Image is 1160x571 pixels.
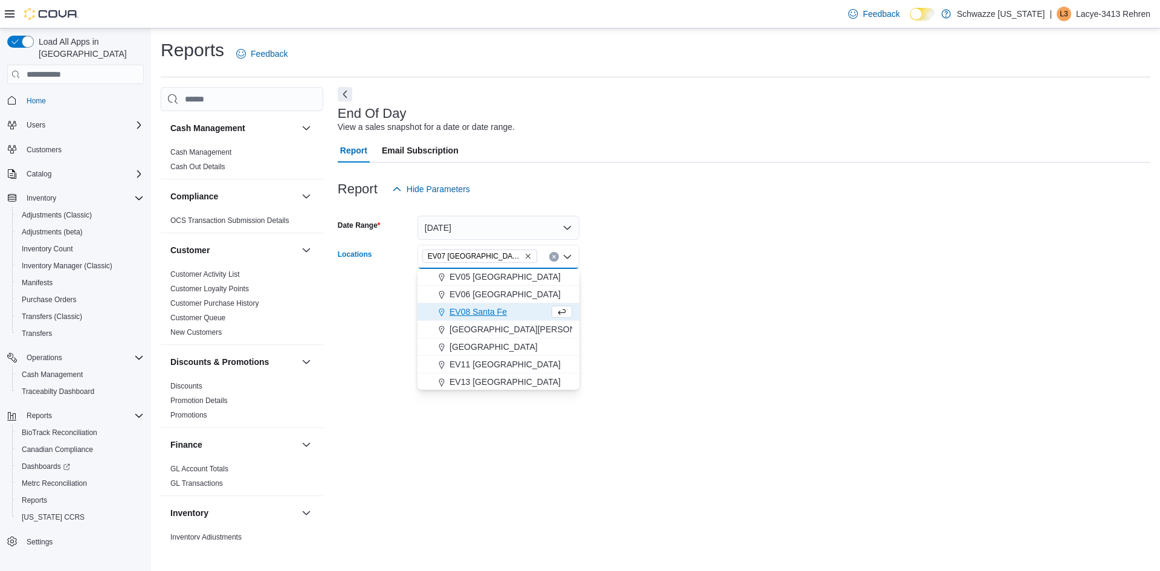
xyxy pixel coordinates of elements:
[17,459,75,474] a: Dashboards
[338,121,515,134] div: View a sales snapshot for a date or date range.
[27,169,51,179] span: Catalog
[17,208,144,222] span: Adjustments (Classic)
[17,225,144,239] span: Adjustments (beta)
[12,475,149,492] button: Metrc Reconciliation
[27,193,56,203] span: Inventory
[449,306,507,318] span: EV08 Santa Fe
[22,244,73,254] span: Inventory Count
[17,208,97,222] a: Adjustments (Classic)
[17,510,144,524] span: Washington CCRS
[299,355,314,369] button: Discounts & Promotions
[17,493,144,508] span: Reports
[161,213,323,233] div: Compliance
[170,396,228,405] a: Promotion Details
[12,509,149,526] button: [US_STATE] CCRS
[417,356,579,373] button: EV11 [GEOGRAPHIC_DATA]
[170,507,297,519] button: Inventory
[22,94,51,108] a: Home
[170,298,259,308] span: Customer Purchase History
[170,382,202,390] a: Discounts
[170,356,269,368] h3: Discounts & Promotions
[170,284,249,294] span: Customer Loyalty Points
[449,288,561,300] span: EV06 [GEOGRAPHIC_DATA]
[170,464,228,474] span: GL Account Totals
[417,216,579,240] button: [DATE]
[1049,7,1052,21] p: |
[17,276,144,290] span: Manifests
[338,182,378,196] h3: Report
[387,177,475,201] button: Hide Parameters
[22,445,93,454] span: Canadian Compliance
[2,190,149,207] button: Inventory
[22,118,144,132] span: Users
[170,122,245,134] h3: Cash Management
[170,216,289,225] a: OCS Transaction Submission Details
[417,373,579,391] button: EV13 [GEOGRAPHIC_DATA]
[449,376,561,388] span: EV13 [GEOGRAPHIC_DATA]
[170,314,225,322] a: Customer Queue
[12,274,149,291] button: Manifests
[22,370,83,379] span: Cash Management
[417,303,579,321] button: EV08 Santa Fe
[17,309,144,324] span: Transfers (Classic)
[12,257,149,274] button: Inventory Manager (Classic)
[428,250,522,262] span: EV07 [GEOGRAPHIC_DATA]
[170,381,202,391] span: Discounts
[299,437,314,452] button: Finance
[1060,7,1068,21] span: L3
[17,225,88,239] a: Adjustments (beta)
[17,326,144,341] span: Transfers
[22,191,144,205] span: Inventory
[17,259,144,273] span: Inventory Manager (Classic)
[22,479,87,488] span: Metrc Reconciliation
[24,8,79,20] img: Cova
[27,96,46,106] span: Home
[449,358,561,370] span: EV11 [GEOGRAPHIC_DATA]
[22,142,144,157] span: Customers
[449,271,561,283] span: EV05 [GEOGRAPHIC_DATA]
[17,510,89,524] a: [US_STATE] CCRS
[17,442,144,457] span: Canadian Compliance
[2,349,149,366] button: Operations
[2,166,149,182] button: Catalog
[170,533,242,541] a: Inventory Adjustments
[2,141,149,158] button: Customers
[22,428,97,437] span: BioTrack Reconciliation
[22,278,53,288] span: Manifests
[863,8,900,20] span: Feedback
[170,313,225,323] span: Customer Queue
[338,106,407,121] h3: End Of Day
[22,143,66,157] a: Customers
[957,7,1045,21] p: Schwazze [US_STATE]
[170,479,223,488] a: GL Transactions
[449,323,607,335] span: [GEOGRAPHIC_DATA][PERSON_NAME]
[170,532,242,542] span: Inventory Adjustments
[22,191,61,205] button: Inventory
[2,91,149,109] button: Home
[170,163,225,171] a: Cash Out Details
[417,268,579,286] button: EV05 [GEOGRAPHIC_DATA]
[161,38,224,62] h1: Reports
[27,537,53,547] span: Settings
[22,295,77,305] span: Purchase Orders
[170,439,202,451] h3: Finance
[12,308,149,325] button: Transfers (Classic)
[170,190,297,202] button: Compliance
[170,328,222,337] a: New Customers
[17,292,82,307] a: Purchase Orders
[17,442,98,457] a: Canadian Compliance
[170,439,297,451] button: Finance
[170,465,228,473] a: GL Account Totals
[417,286,579,303] button: EV06 [GEOGRAPHIC_DATA]
[12,325,149,342] button: Transfers
[2,407,149,424] button: Reports
[12,224,149,240] button: Adjustments (beta)
[17,242,144,256] span: Inventory Count
[22,408,144,423] span: Reports
[170,270,240,279] a: Customer Activity List
[27,411,52,421] span: Reports
[22,462,70,471] span: Dashboards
